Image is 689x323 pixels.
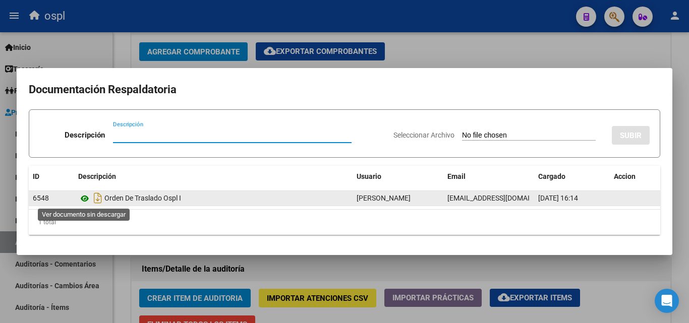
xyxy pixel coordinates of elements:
[538,172,565,180] span: Cargado
[538,194,578,202] span: [DATE] 16:14
[447,194,559,202] span: [EMAIL_ADDRESS][DOMAIN_NAME]
[74,166,353,187] datatable-header-cell: Descripción
[610,166,660,187] datatable-header-cell: Accion
[612,126,650,145] button: SUBIR
[33,194,49,202] span: 6548
[29,210,660,235] div: 1 total
[655,289,679,313] div: Open Intercom Messenger
[78,172,116,180] span: Descripción
[443,166,534,187] datatable-header-cell: Email
[620,131,642,140] span: SUBIR
[447,172,466,180] span: Email
[78,190,349,206] div: Orden De Traslado Ospl I
[65,130,105,141] p: Descripción
[393,131,454,139] span: Seleccionar Archivo
[614,172,636,180] span: Accion
[33,172,39,180] span: ID
[534,166,610,187] datatable-header-cell: Cargado
[29,166,74,187] datatable-header-cell: ID
[357,172,381,180] span: Usuario
[91,190,104,206] i: Descargar documento
[357,194,411,202] span: [PERSON_NAME]
[29,80,660,99] h2: Documentación Respaldatoria
[353,166,443,187] datatable-header-cell: Usuario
